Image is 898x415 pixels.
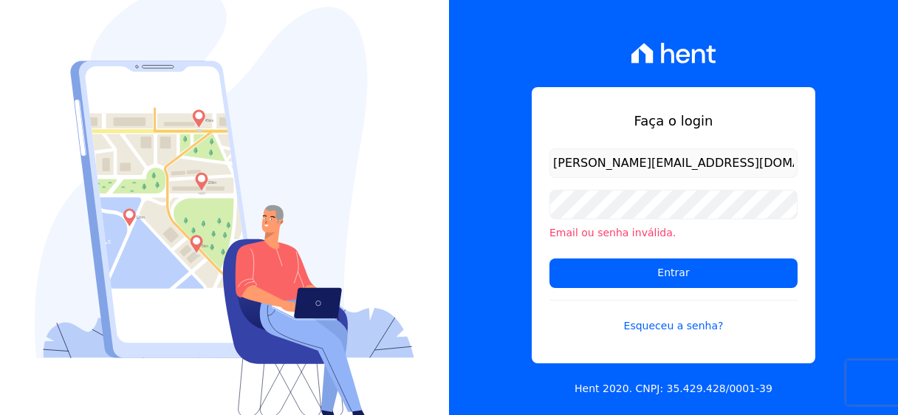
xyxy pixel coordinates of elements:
h1: Faça o login [549,111,798,131]
input: Entrar [549,258,798,288]
a: Esqueceu a senha? [549,300,798,334]
p: Hent 2020. CNPJ: 35.429.428/0001-39 [575,381,772,397]
li: Email ou senha inválida. [549,225,798,241]
input: Email [549,148,798,178]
